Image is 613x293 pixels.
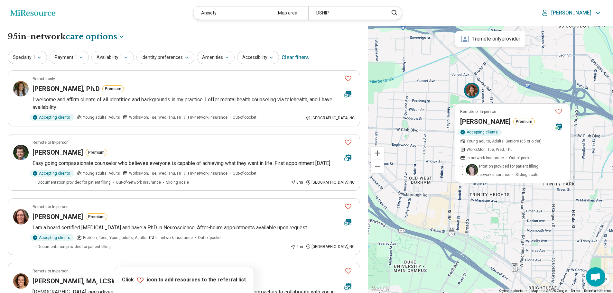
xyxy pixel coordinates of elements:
[467,155,504,160] span: In-network insurance
[308,6,385,20] div: DSHIP
[513,118,535,125] button: Premium
[342,200,355,213] button: Favorite
[30,170,74,177] div: Accepting clients
[166,179,189,185] span: Sliding scale
[467,146,513,152] span: Works Mon, Tue, Wed, Thu
[33,84,100,93] h3: [PERSON_NAME], Ph.D
[193,6,270,20] div: Anxiety
[233,170,256,176] span: Out-of-pocket
[30,234,74,241] div: Accepting clients
[33,277,117,286] h3: [PERSON_NAME], MA, LCSW
[371,147,384,160] button: Zoom in
[342,136,355,149] button: Favorite
[33,76,55,82] p: Remote only
[586,267,605,287] div: Open chat
[270,6,308,20] div: Map area
[155,235,193,241] span: In-network insurance
[33,224,355,232] p: I am a board certified [MEDICAL_DATA] and have a PhD in Neuroscience. After-hours appointments av...
[291,244,303,250] div: 2 mi
[102,85,124,92] button: Premium
[33,148,83,157] h3: [PERSON_NAME]
[552,105,565,117] button: Favorite
[465,163,538,169] span: Documentation provided for patient filling
[38,244,111,250] span: Documentation provided for patient filling
[120,54,122,61] span: 1
[8,51,47,64] button: Specialty1
[33,140,69,145] p: Remote or In-person
[584,289,611,293] a: Report a map error
[83,235,146,241] span: Preteen, Teen, Young adults, Adults
[509,155,533,160] span: Out-of-pocket
[531,289,567,293] span: Map data ©2025 Google
[136,51,194,64] button: Identity preferences
[66,31,125,42] button: Care options
[460,117,511,126] h3: [PERSON_NAME]
[233,114,256,120] span: Out-of-pocket
[198,235,222,241] span: Out-of-pocket
[33,268,69,274] p: Remote or In-person
[460,108,496,114] p: Remote or In-person
[33,160,355,167] p: Easy going compassionate counselor who believes everyone is capable of achieving what they want i...
[75,54,77,61] span: 1
[571,289,580,293] a: Terms (opens in new tab)
[467,138,542,144] span: Young adults, Adults, Seniors (65 or older)
[33,54,35,61] span: 1
[551,10,591,16] p: [PERSON_NAME]
[306,244,355,250] div: [GEOGRAPHIC_DATA] , NC
[33,96,355,111] p: I welcome and affirm clients of all identities and backgrounds in my practice. I offer mental hea...
[458,128,502,135] div: Accepting clients
[122,276,246,284] p: Click icon to add resources to the referral list
[306,115,355,121] div: [GEOGRAPHIC_DATA] , NC
[291,179,303,185] div: 0 mi
[190,170,228,176] span: In-network insurance
[282,50,309,65] div: Clear filters
[33,212,83,221] h3: [PERSON_NAME]
[91,51,134,64] button: Availability1
[38,179,111,185] span: Documentation provided for patient filling
[237,51,279,64] button: Accessibility
[86,213,107,220] button: Premium
[371,160,384,173] button: Zoom out
[83,170,120,176] span: Young adults, Adults
[306,179,355,185] div: [GEOGRAPHIC_DATA] , NC
[190,114,228,120] span: In-network insurance
[129,170,181,176] span: Works Mon, Tue, Wed, Thu, Fri
[116,179,161,185] span: Out-of-network insurance
[50,51,89,64] button: Payment1
[515,171,538,177] span: Sliding scale
[465,171,510,177] span: Out-of-network insurance
[129,114,181,120] span: Works Mon, Tue, Wed, Thu, Fri
[86,149,107,156] button: Premium
[33,204,69,210] p: Remote or In-person
[342,72,355,85] button: Favorite
[342,264,355,278] button: Favorite
[8,31,125,42] h1: 95 in-network
[455,31,525,47] div: 1 remote only provider
[83,114,120,120] span: Young adults, Adults
[66,31,117,42] span: care options
[197,51,235,64] button: Amenities
[30,114,74,121] div: Accepting clients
